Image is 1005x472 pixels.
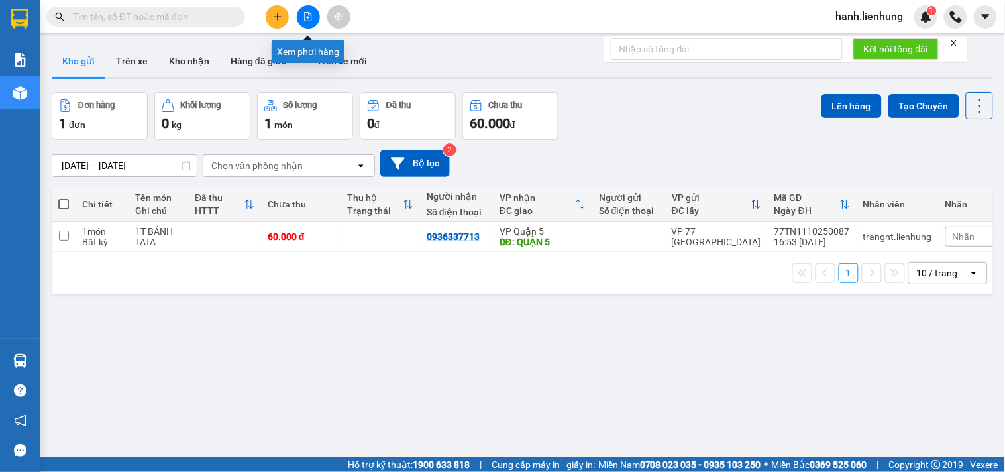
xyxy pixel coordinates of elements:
[268,199,334,209] div: Chưa thu
[774,206,839,216] div: Ngày ĐH
[863,199,932,209] div: Nhân viên
[774,192,839,203] div: Mã GD
[974,5,997,29] button: caret-down
[927,6,937,15] sup: 1
[470,115,510,131] span: 60.000
[14,384,26,397] span: question-circle
[257,92,353,140] button: Số lượng1món
[135,192,182,203] div: Tên món
[367,115,374,131] span: 0
[135,226,182,247] div: 1T BÁNH TATA
[268,231,334,242] div: 60.000 đ
[480,457,482,472] span: |
[317,56,367,66] span: Trên xe mới
[348,457,470,472] span: Hỗ trợ kỹ thuật:
[920,11,932,23] img: icon-new-feature
[500,192,575,203] div: VP nhận
[347,192,403,203] div: Thu hộ
[774,237,850,247] div: 16:53 [DATE]
[69,119,85,130] span: đơn
[59,115,66,131] span: 1
[640,459,761,470] strong: 0708 023 035 - 0935 103 250
[380,150,450,177] button: Bộ lọc
[768,187,857,222] th: Toggle SortBy
[273,12,282,21] span: plus
[500,237,586,247] div: DĐ: QUẬN 5
[303,12,313,21] span: file-add
[220,45,297,77] button: Hàng đã giao
[158,45,220,77] button: Kho nhận
[510,119,515,130] span: đ
[73,9,229,24] input: Tìm tên, số ĐT hoặc mã đơn
[864,42,928,56] span: Kết nối tổng đài
[599,206,659,216] div: Số điện thoại
[347,206,403,216] div: Trạng thái
[181,101,221,110] div: Khối lượng
[839,263,859,283] button: 1
[11,9,28,29] img: logo-vxr
[14,414,26,427] span: notification
[52,92,148,140] button: Đơn hàng1đơn
[82,199,122,209] div: Chi tiết
[810,459,867,470] strong: 0369 525 060
[297,5,320,29] button: file-add
[356,160,366,171] svg: open
[413,459,470,470] strong: 1900 633 818
[665,187,768,222] th: Toggle SortBy
[462,92,558,140] button: Chưa thu60.000đ
[105,45,158,77] button: Trên xe
[950,11,962,23] img: phone-icon
[500,206,575,216] div: ĐC giao
[489,101,523,110] div: Chưa thu
[953,231,975,242] span: Nhãn
[427,231,480,242] div: 0936337713
[82,226,122,237] div: 1 món
[863,231,932,242] div: trangnt.lienhung
[284,101,317,110] div: Số lượng
[599,192,659,203] div: Người gửi
[969,268,979,278] svg: open
[82,237,122,247] div: Bất kỳ
[154,92,250,140] button: Khối lượng0kg
[334,12,343,21] span: aim
[13,53,27,67] img: solution-icon
[341,187,420,222] th: Toggle SortBy
[195,192,244,203] div: Đã thu
[931,460,941,469] span: copyright
[327,5,350,29] button: aim
[772,457,867,472] span: Miền Bắc
[211,159,303,172] div: Chọn văn phòng nhận
[195,206,244,216] div: HTTT
[52,155,197,176] input: Select a date range.
[949,38,959,48] span: close
[427,191,486,202] div: Người nhận
[888,94,959,118] button: Tạo Chuyến
[427,207,486,217] div: Số điện thoại
[266,5,289,29] button: plus
[274,119,293,130] span: món
[78,101,115,110] div: Đơn hàng
[765,462,768,467] span: ⚪️
[14,444,26,457] span: message
[135,206,182,216] div: Ghi chú
[821,94,882,118] button: Lên hàng
[598,457,761,472] span: Miền Nam
[172,119,182,130] span: kg
[360,92,456,140] button: Đã thu0đ
[386,101,411,110] div: Đã thu
[917,266,958,280] div: 10 / trang
[162,115,169,131] span: 0
[825,8,914,25] span: hanh.lienhung
[492,457,595,472] span: Cung cấp máy in - giấy in:
[374,119,380,130] span: đ
[500,226,586,237] div: VP Quận 5
[493,187,592,222] th: Toggle SortBy
[443,143,456,156] sup: 2
[264,115,272,131] span: 1
[853,38,939,60] button: Kết nối tổng đài
[672,226,761,247] div: VP 77 [GEOGRAPHIC_DATA]
[929,6,934,15] span: 1
[52,45,105,77] button: Kho gửi
[55,12,64,21] span: search
[13,86,27,100] img: warehouse-icon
